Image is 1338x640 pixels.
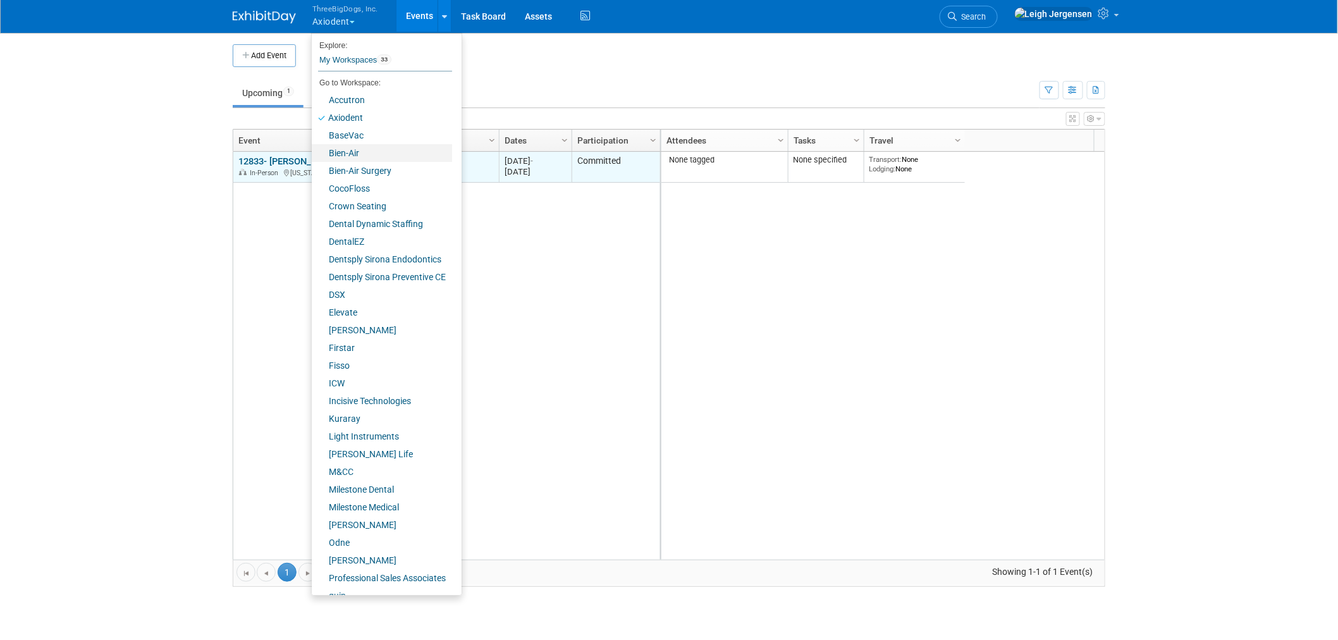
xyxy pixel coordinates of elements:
[312,109,452,126] a: Axiodent
[312,250,452,268] a: Dentsply Sirona Endodontics
[283,87,294,96] span: 1
[312,445,452,463] a: [PERSON_NAME] Life
[952,130,966,149] a: Column Settings
[558,130,572,149] a: Column Settings
[239,169,247,175] img: In-Person Event
[312,180,452,197] a: CocoFloss
[250,169,282,177] span: In-Person
[312,233,452,250] a: DentalEZ
[869,155,902,164] span: Transport:
[312,286,452,304] a: DSX
[577,130,652,151] a: Participation
[312,2,378,15] span: ThreeBigDogs, Inc.
[312,197,452,215] a: Crown Seating
[377,54,391,65] span: 33
[241,569,251,579] span: Go to the first page
[233,11,296,23] img: ExhibitDay
[257,563,276,582] a: Go to the previous page
[666,155,783,165] div: None tagged
[238,156,340,167] a: 12833- [PERSON_NAME]
[312,428,452,445] a: Light Instruments
[869,164,896,173] span: Lodging:
[233,81,304,105] a: Upcoming1
[261,569,271,579] span: Go to the previous page
[776,135,786,145] span: Column Settings
[312,215,452,233] a: Dental Dynamic Staffing
[312,374,452,392] a: ICW
[312,498,452,516] a: Milestone Medical
[505,130,563,151] a: Dates
[312,75,452,91] li: Go to Workspace:
[940,6,998,28] a: Search
[953,135,963,145] span: Column Settings
[312,268,452,286] a: Dentsply Sirona Preventive CE
[238,130,491,151] a: Event
[572,152,660,183] td: Committed
[312,304,452,321] a: Elevate
[312,357,452,374] a: Fisso
[487,135,497,145] span: Column Settings
[560,135,570,145] span: Column Settings
[648,135,658,145] span: Column Settings
[236,563,255,582] a: Go to the first page
[312,516,452,534] a: [PERSON_NAME]
[531,156,533,166] span: -
[233,44,296,67] button: Add Event
[869,155,961,173] div: None None
[794,130,856,151] a: Tasks
[981,563,1105,581] span: Showing 1-1 of 1 Event(s)
[505,166,566,177] div: [DATE]
[312,587,452,605] a: quip
[312,144,452,162] a: Bien-Air
[312,534,452,551] a: Odne
[312,569,452,587] a: Professional Sales Associates
[486,130,500,149] a: Column Settings
[312,162,452,180] a: Bien-Air Surgery
[312,91,452,109] a: Accutron
[318,49,452,71] a: My Workspaces33
[238,167,493,178] div: [US_STATE], [GEOGRAPHIC_DATA]
[957,12,986,22] span: Search
[850,130,864,149] a: Column Settings
[306,81,355,105] a: Past2
[505,156,566,166] div: [DATE]
[312,321,452,339] a: [PERSON_NAME]
[312,339,452,357] a: Firstar
[278,563,297,582] span: 1
[647,130,661,149] a: Column Settings
[312,410,452,428] a: Kuraray
[869,130,957,151] a: Travel
[312,463,452,481] a: M&CC
[775,130,789,149] a: Column Settings
[312,392,452,410] a: Incisive Technologies
[312,481,452,498] a: Milestone Dental
[312,126,452,144] a: BaseVac
[312,38,452,49] li: Explore:
[1014,7,1093,21] img: Leigh Jergensen
[312,551,452,569] a: [PERSON_NAME]
[852,135,862,145] span: Column Settings
[794,155,859,165] div: None specified
[666,130,780,151] a: Attendees
[298,563,317,582] a: Go to the next page
[303,569,313,579] span: Go to the next page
